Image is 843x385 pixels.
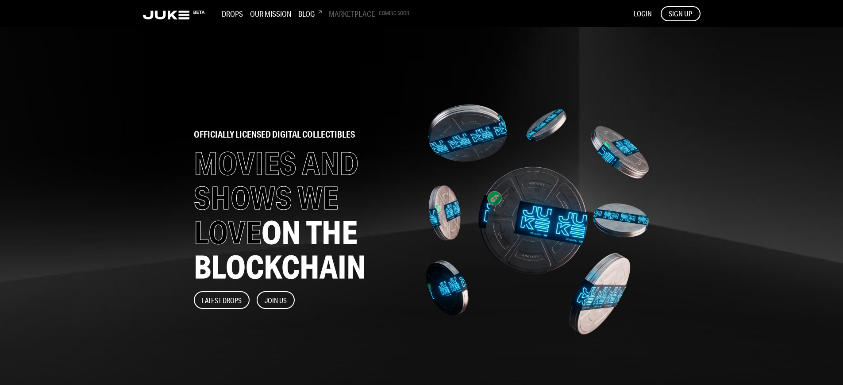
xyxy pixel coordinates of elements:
h2: officially licensed digital collectibles [194,130,409,139]
span: ON THE BLOCKCHAIN [194,213,366,286]
button: Join Us [257,291,295,309]
button: Latest Drops [194,291,250,309]
h1: MOVIES AND SHOWS WE LOVE [194,146,409,284]
span: LOGIN [634,9,652,18]
h3: Our Mission [250,9,291,19]
img: home-banner [426,67,650,372]
button: SIGN UP [661,6,701,21]
h3: Drops [222,9,243,19]
button: LOGIN [634,9,652,19]
span: SIGN UP [669,9,692,19]
h3: Blog [298,9,322,19]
